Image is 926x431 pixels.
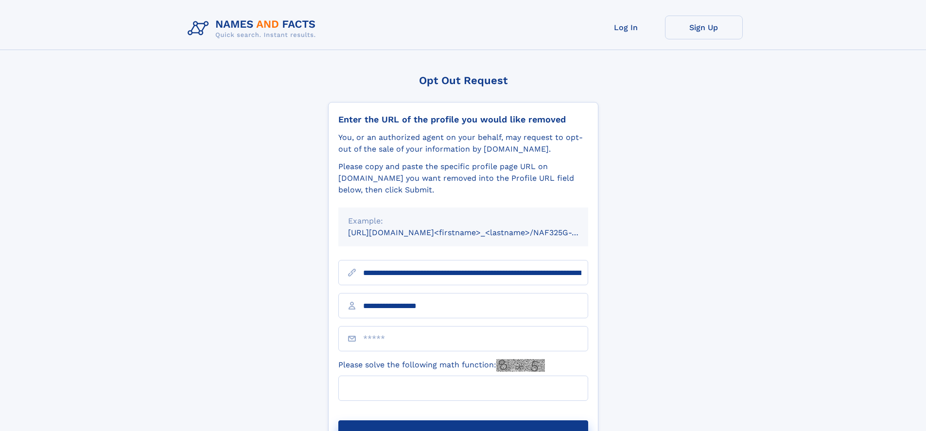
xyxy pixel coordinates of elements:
[587,16,665,39] a: Log In
[338,132,588,155] div: You, or an authorized agent on your behalf, may request to opt-out of the sale of your informatio...
[338,114,588,125] div: Enter the URL of the profile you would like removed
[665,16,743,39] a: Sign Up
[338,359,545,372] label: Please solve the following math function:
[348,228,607,237] small: [URL][DOMAIN_NAME]<firstname>_<lastname>/NAF325G-xxxxxxxx
[348,215,578,227] div: Example:
[184,16,324,42] img: Logo Names and Facts
[328,74,598,86] div: Opt Out Request
[338,161,588,196] div: Please copy and paste the specific profile page URL on [DOMAIN_NAME] you want removed into the Pr...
